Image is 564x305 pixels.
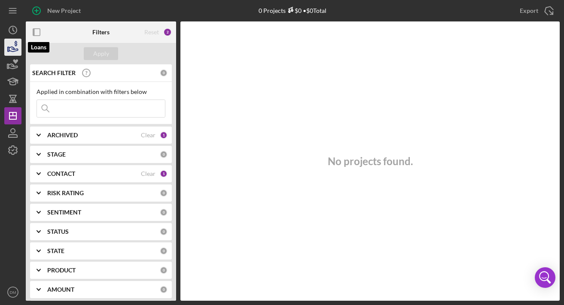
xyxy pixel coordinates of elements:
[93,47,109,60] div: Apply
[141,170,155,177] div: Clear
[26,2,89,19] button: New Project
[47,132,78,139] b: ARCHIVED
[141,132,155,139] div: Clear
[47,151,66,158] b: STAGE
[10,290,16,295] text: DM
[47,170,75,177] b: CONTACT
[160,189,168,197] div: 0
[160,286,168,293] div: 0
[328,155,413,167] h3: No projects found.
[47,209,81,216] b: SENTIMENT
[160,208,168,216] div: 0
[4,284,21,301] button: DM
[286,7,302,14] div: $0
[160,131,168,139] div: 1
[47,248,64,254] b: STATE
[160,69,168,77] div: 0
[47,2,81,19] div: New Project
[535,267,555,288] div: Open Intercom Messenger
[160,247,168,255] div: 0
[163,28,172,36] div: 2
[47,228,69,235] b: STATUS
[32,69,76,76] b: SEARCH FILTER
[160,228,168,236] div: 0
[511,2,560,19] button: Export
[160,151,168,158] div: 0
[160,170,168,178] div: 1
[47,190,84,196] b: RISK RATING
[160,266,168,274] div: 0
[92,29,110,36] b: Filters
[47,286,74,293] b: AMOUNT
[84,47,118,60] button: Apply
[520,2,538,19] div: Export
[259,7,326,14] div: 0 Projects • $0 Total
[144,29,159,36] div: Reset
[37,88,165,95] div: Applied in combination with filters below
[47,267,76,274] b: PRODUCT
